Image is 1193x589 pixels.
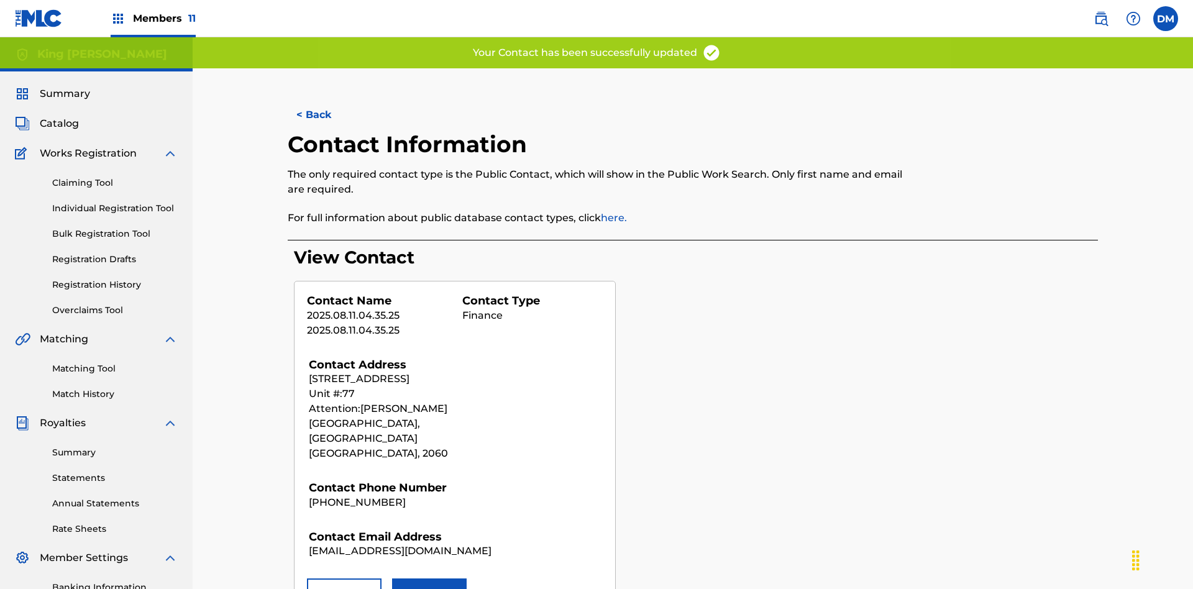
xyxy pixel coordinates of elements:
span: Members [133,11,196,25]
img: expand [163,550,178,565]
a: Match History [52,388,178,401]
p: Attention: [PERSON_NAME] [309,401,520,416]
h5: Contact Phone Number [309,481,520,495]
img: expand [163,146,178,161]
span: Matching [40,332,88,347]
a: Registration Drafts [52,253,178,266]
img: Works Registration [15,146,31,161]
img: search [1094,11,1108,26]
iframe: Chat Widget [1131,529,1193,589]
img: Summary [15,86,30,101]
a: SummarySummary [15,86,90,101]
a: Registration History [52,278,178,291]
h5: Contact Type [462,294,603,308]
p: The only required contact type is the Public Contact, which will show in the Public Work Search. ... [288,167,912,197]
a: Matching Tool [52,362,178,375]
div: Drag [1126,542,1146,579]
a: Public Search [1089,6,1113,31]
p: 2025.08.11.04.35.25 2025.08.11.04.35.25 [307,308,447,338]
img: expand [163,332,178,347]
img: Member Settings [15,550,30,565]
span: 11 [188,12,196,24]
h2: Contact Information [288,130,533,158]
img: help [1126,11,1141,26]
img: access [702,43,721,62]
button: < Back [288,99,362,130]
h5: Contact Email Address [309,530,520,544]
a: CatalogCatalog [15,116,79,131]
a: Bulk Registration Tool [52,227,178,240]
p: [EMAIL_ADDRESS][DOMAIN_NAME] [309,544,520,559]
img: expand [163,416,178,431]
img: Royalties [15,416,30,431]
h5: Contact Address [309,358,520,372]
img: Top Rightsholders [111,11,126,26]
a: Summary [52,446,178,459]
a: here. [601,212,627,224]
a: Annual Statements [52,497,178,510]
h3: View Contact [294,247,1098,268]
p: For full information about public database contact types, click [288,211,912,226]
p: [PHONE_NUMBER] [309,495,520,510]
p: [GEOGRAPHIC_DATA], 2060 [309,446,520,461]
a: Rate Sheets [52,523,178,536]
div: User Menu [1153,6,1178,31]
span: Summary [40,86,90,101]
span: Catalog [40,116,79,131]
span: Royalties [40,416,86,431]
p: [GEOGRAPHIC_DATA], [GEOGRAPHIC_DATA] [309,416,520,446]
a: Individual Registration Tool [52,202,178,215]
a: Overclaims Tool [52,304,178,317]
div: Help [1121,6,1146,31]
p: Your Contact has been successfully updated [473,45,697,60]
a: Claiming Tool [52,176,178,189]
p: Finance [462,308,603,323]
h5: Contact Name [307,294,447,308]
span: Works Registration [40,146,137,161]
span: Member Settings [40,550,128,565]
img: Catalog [15,116,30,131]
a: Statements [52,472,178,485]
img: Matching [15,332,30,347]
p: [STREET_ADDRESS] [309,372,520,386]
p: Unit #: 77 [309,386,520,401]
img: MLC Logo [15,9,63,27]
